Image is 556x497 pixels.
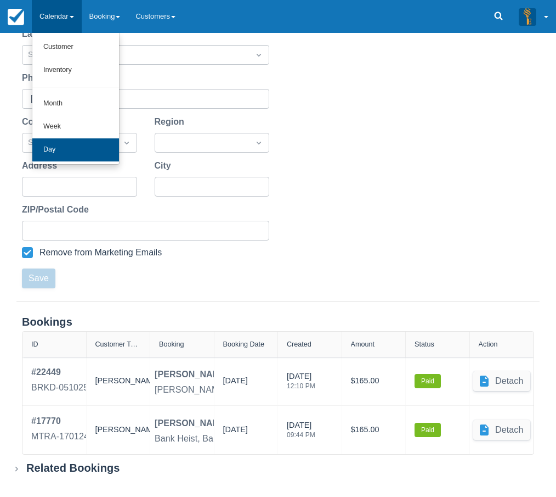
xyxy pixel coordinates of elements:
[32,92,119,115] a: Month
[32,36,119,59] a: Customer
[155,417,229,430] div: [PERSON_NAME]
[32,59,119,82] a: Inventory
[32,138,119,161] a: Day
[473,420,530,440] button: Detach
[32,33,120,165] ul: Calendar
[26,461,120,475] div: Related Bookings
[8,9,24,25] img: checkfront-main-nav-mini-logo.png
[159,340,184,348] div: Booking
[351,415,397,445] div: $165.00
[95,340,141,348] div: Customer Type
[223,340,265,348] div: Booking Date
[155,159,175,172] label: City
[287,432,315,438] div: 09:44 PM
[287,383,315,389] div: 12:10 PM
[287,371,315,396] div: [DATE]
[479,340,498,348] div: Action
[22,315,534,329] div: Bookings
[95,366,141,397] div: [PERSON_NAME]
[253,49,264,60] span: Dropdown icon
[155,115,189,129] label: Region
[287,420,315,445] div: [DATE]
[415,340,434,348] div: Status
[473,371,530,391] button: Detach
[351,366,397,397] div: $165.00
[31,415,89,445] a: #17770MTRA-170124
[31,366,88,379] div: # 22449
[351,340,375,348] div: Amount
[287,340,311,348] div: Created
[31,340,38,348] div: ID
[253,137,264,148] span: Dropdown icon
[22,203,93,216] label: ZIP/Postal Code
[32,115,119,138] a: Week
[31,366,88,397] a: #22449BRKD-051025
[22,159,61,172] label: Address
[22,27,68,41] label: Language
[95,415,141,445] div: [PERSON_NAME]
[415,423,441,437] label: Paid
[31,430,89,443] div: MTRA-170124
[31,381,88,394] div: BRKD-051025
[415,374,441,388] label: Paid
[223,375,248,392] div: [DATE]
[121,137,132,148] span: Dropdown icon
[155,368,229,381] div: [PERSON_NAME]
[28,49,243,61] div: Select...
[519,8,536,25] img: A3
[22,115,60,129] label: Country
[22,71,53,85] label: Phone
[223,424,248,440] div: [DATE]
[31,415,89,428] div: # 17770
[39,247,162,258] div: Remove from Marketing Emails
[155,432,306,445] div: Bank Heist, Bank Heist Room Booking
